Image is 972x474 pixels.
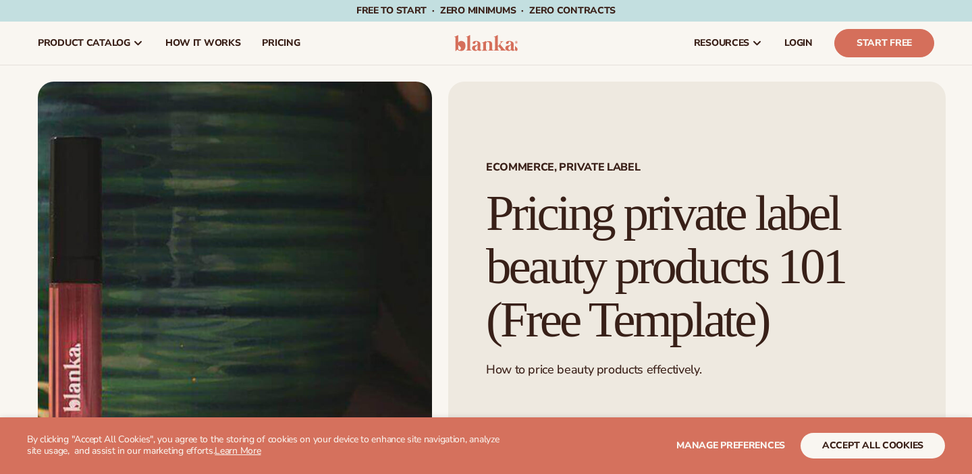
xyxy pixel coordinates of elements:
[155,22,252,65] a: How It Works
[486,361,701,378] span: How to price beauty products effectively.
[784,38,813,49] span: LOGIN
[834,29,934,57] a: Start Free
[774,22,823,65] a: LOGIN
[27,22,155,65] a: product catalog
[27,434,508,457] p: By clicking "Accept All Cookies", you agree to the storing of cookies on your device to enhance s...
[486,187,908,346] h1: Pricing private label beauty products 101 (Free Template)
[215,444,261,457] a: Learn More
[683,22,774,65] a: resources
[676,439,785,452] span: Manage preferences
[454,35,518,51] img: logo
[165,38,241,49] span: How It Works
[262,38,300,49] span: pricing
[356,4,616,17] span: Free to start · ZERO minimums · ZERO contracts
[38,38,130,49] span: product catalog
[676,433,785,458] button: Manage preferences
[801,433,945,458] button: accept all cookies
[486,162,908,173] span: Ecommerce, Private Label
[251,22,310,65] a: pricing
[694,38,749,49] span: resources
